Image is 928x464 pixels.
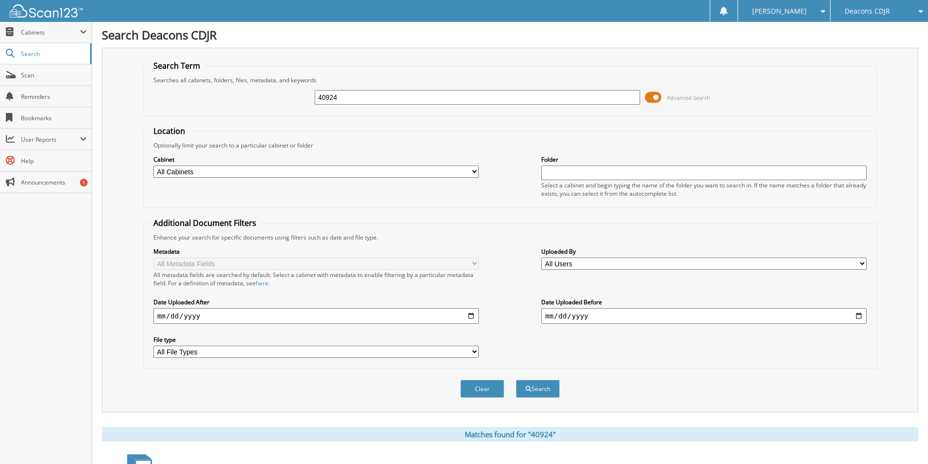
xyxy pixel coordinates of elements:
[752,8,807,14] span: [PERSON_NAME]
[541,298,867,306] label: Date Uploaded Before
[153,298,479,306] label: Date Uploaded After
[102,27,918,43] h1: Search Deacons CDJR
[541,308,867,324] input: end
[149,76,871,84] div: Searches all cabinets, folders, files, metadata, and keywords
[149,126,190,136] legend: Location
[541,155,867,164] label: Folder
[80,179,88,186] div: 1
[21,71,87,79] span: Scan
[845,8,890,14] span: Deacons CDJR
[460,380,504,398] button: Clear
[21,93,87,101] span: Reminders
[21,28,80,37] span: Cabinets
[667,94,710,101] span: Advanced Search
[21,50,85,58] span: Search
[256,279,268,287] a: here
[516,380,560,398] button: Search
[10,4,83,18] img: scan123-logo-white.svg
[21,114,87,122] span: Bookmarks
[149,233,871,241] div: Enhance your search for specific documents using filters such as date and file type.
[541,181,867,198] div: Select a cabinet and begin typing the name of the folder you want to search in. If the name match...
[153,271,479,287] div: All metadata fields are searched by default. Select a cabinet with metadata to enable filtering b...
[102,427,918,442] div: Matches found for "40924"
[153,308,479,324] input: start
[21,135,80,144] span: User Reports
[541,247,867,256] label: Uploaded By
[153,335,479,344] label: File type
[153,155,479,164] label: Cabinet
[149,60,205,71] legend: Search Term
[149,141,871,149] div: Optionally limit your search to a particular cabinet or folder
[21,157,87,165] span: Help
[21,178,87,186] span: Announcements
[149,218,261,228] legend: Additional Document Filters
[153,247,479,256] label: Metadata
